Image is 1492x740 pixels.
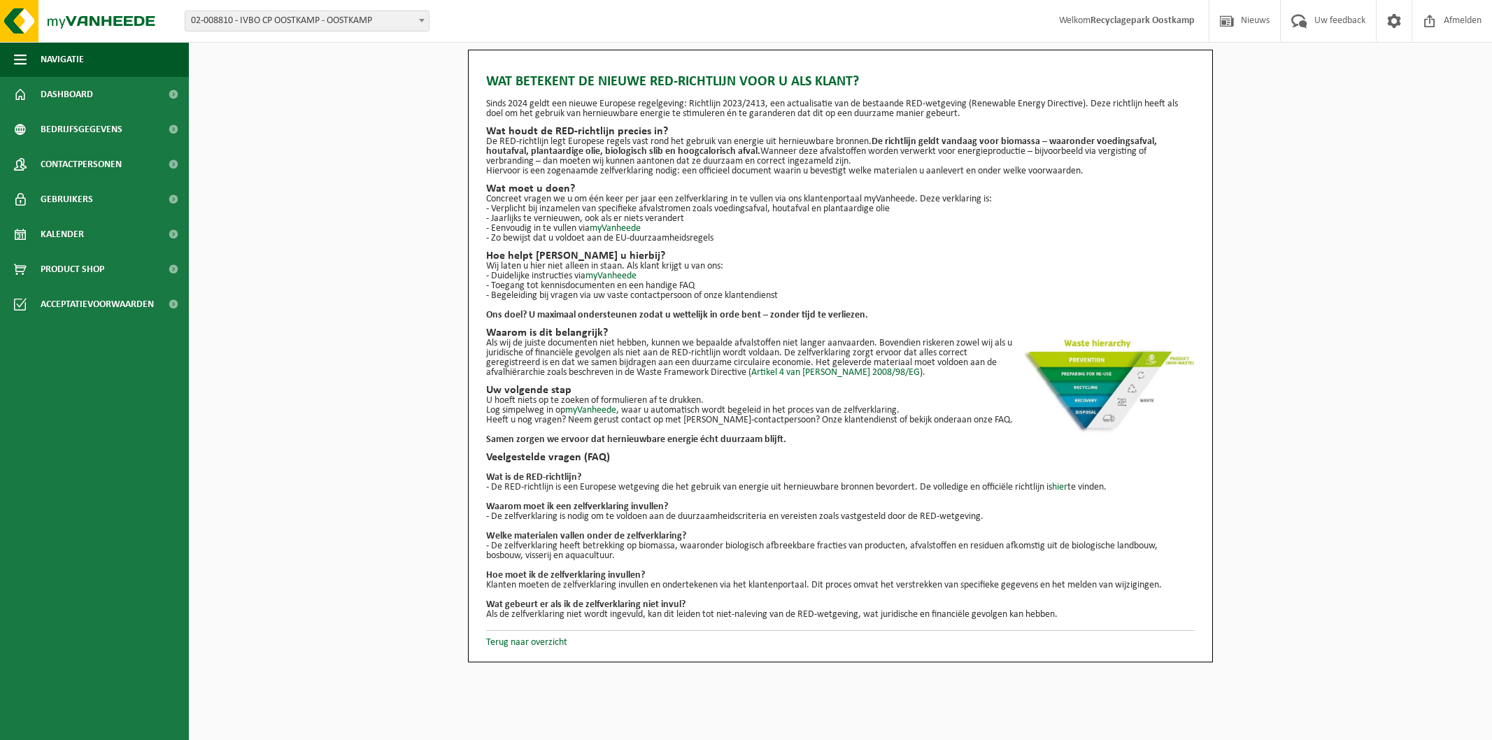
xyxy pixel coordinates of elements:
a: myVanheede [590,223,641,234]
a: myVanheede [565,405,616,415]
b: Wat gebeurt er als ik de zelfverklaring niet invul? [486,599,685,610]
span: 02-008810 - IVBO CP OOSTKAMP - OOSTKAMP [185,10,429,31]
p: De RED-richtlijn legt Europese regels vast rond het gebruik van energie uit hernieuwbare bronnen.... [486,137,1195,166]
p: Heeft u nog vragen? Neem gerust contact op met [PERSON_NAME]-contactpersoon? Onze klantendienst o... [486,415,1195,425]
h2: Wat houdt de RED-richtlijn precies in? [486,126,1195,137]
p: Concreet vragen we u om één keer per jaar een zelfverklaring in te vullen via ons klantenportaal ... [486,194,1195,204]
span: Acceptatievoorwaarden [41,287,154,322]
p: - Jaarlijks te vernieuwen, ook als er niets verandert [486,214,1195,224]
h2: Uw volgende stap [486,385,1195,396]
p: - Verplicht bij inzamelen van specifieke afvalstromen zoals voedingsafval, houtafval en plantaard... [486,204,1195,214]
strong: Recyclagepark Oostkamp [1090,15,1195,26]
span: Wat betekent de nieuwe RED-richtlijn voor u als klant? [486,71,859,92]
a: myVanheede [585,271,637,281]
p: - Eenvoudig in te vullen via [486,224,1195,234]
span: Bedrijfsgegevens [41,112,122,147]
span: Kalender [41,217,84,252]
p: - De zelfverklaring is nodig om te voldoen aan de duurzaamheidscriteria en vereisten zoals vastge... [486,512,1195,522]
p: Wij laten u hier niet alleen in staan. Als klant krijgt u van ons: [486,262,1195,271]
strong: Ons doel? U maximaal ondersteunen zodat u wettelijk in orde bent – zonder tijd te verliezen. [486,310,868,320]
p: Hiervoor is een zogenaamde zelfverklaring nodig: een officieel document waarin u bevestigt welke ... [486,166,1195,176]
h2: Veelgestelde vragen (FAQ) [486,452,1195,463]
span: Dashboard [41,77,93,112]
a: Terug naar overzicht [486,637,567,648]
a: hier [1052,482,1067,492]
span: Gebruikers [41,182,93,217]
h2: Hoe helpt [PERSON_NAME] u hierbij? [486,250,1195,262]
p: Klanten moeten de zelfverklaring invullen en ondertekenen via het klantenportaal. Dit proces omva... [486,581,1195,590]
span: Product Shop [41,252,104,287]
b: Wat is de RED-richtlijn? [486,472,581,483]
strong: De richtlijn geldt vandaag voor biomassa – waaronder voedingsafval, houtafval, plantaardige olie,... [486,136,1157,157]
p: - Toegang tot kennisdocumenten en een handige FAQ [486,281,1195,291]
p: Als de zelfverklaring niet wordt ingevuld, kan dit leiden tot niet-naleving van de RED-wetgeving,... [486,610,1195,620]
p: - Duidelijke instructies via [486,271,1195,281]
span: 02-008810 - IVBO CP OOSTKAMP - OOSTKAMP [185,11,429,31]
p: - De zelfverklaring heeft betrekking op biomassa, waaronder biologisch afbreekbare fracties van p... [486,541,1195,561]
a: Artikel 4 van [PERSON_NAME] 2008/98/EG [751,367,920,378]
p: U hoeft niets op te zoeken of formulieren af te drukken. Log simpelweg in op , waar u automatisch... [486,396,1195,415]
span: Contactpersonen [41,147,122,182]
b: Waarom moet ik een zelfverklaring invullen? [486,501,668,512]
h2: Waarom is dit belangrijk? [486,327,1195,339]
span: Navigatie [41,42,84,77]
h2: Wat moet u doen? [486,183,1195,194]
p: - De RED-richtlijn is een Europese wetgeving die het gebruik van energie uit hernieuwbare bronnen... [486,483,1195,492]
b: Hoe moet ik de zelfverklaring invullen? [486,570,645,581]
p: Als wij de juiste documenten niet hebben, kunnen we bepaalde afvalstoffen niet langer aanvaarden.... [486,339,1195,378]
p: Sinds 2024 geldt een nieuwe Europese regelgeving: Richtlijn 2023/2413, een actualisatie van de be... [486,99,1195,119]
p: - Begeleiding bij vragen via uw vaste contactpersoon of onze klantendienst [486,291,1195,301]
b: Welke materialen vallen onder de zelfverklaring? [486,531,686,541]
p: - Zo bewijst dat u voldoet aan de EU-duurzaamheidsregels [486,234,1195,243]
b: Samen zorgen we ervoor dat hernieuwbare energie écht duurzaam blijft. [486,434,786,445]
